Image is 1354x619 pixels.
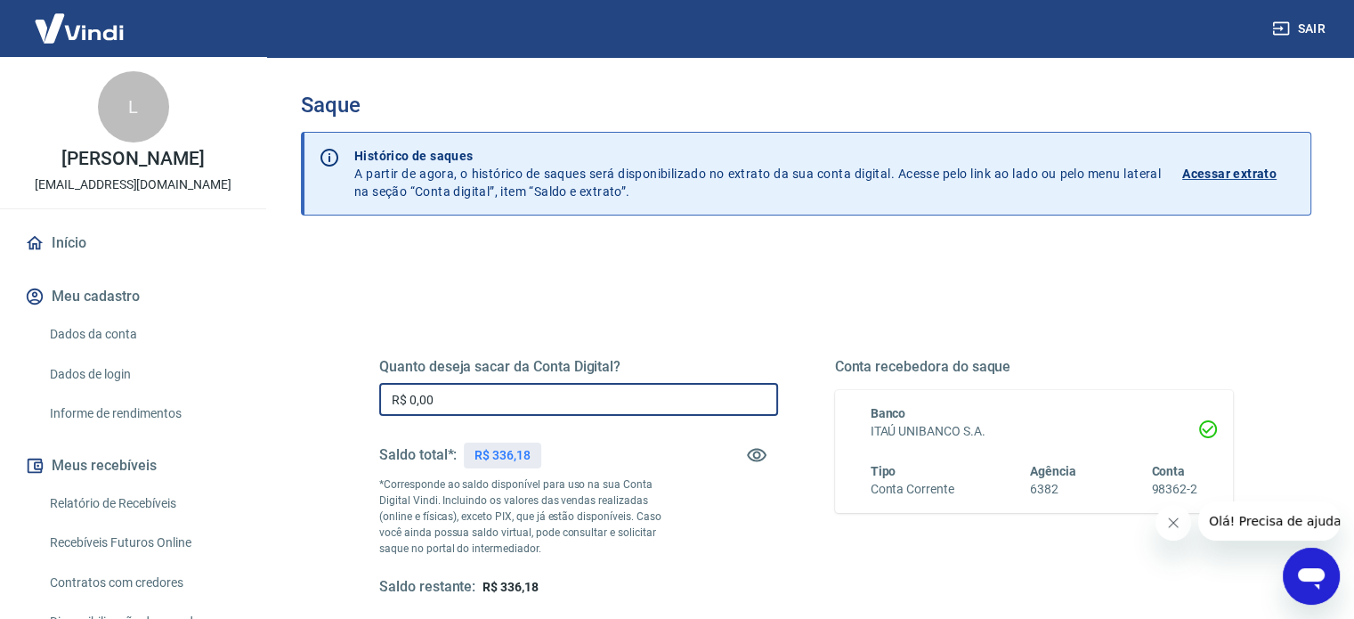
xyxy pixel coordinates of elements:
span: Agência [1030,464,1076,478]
a: Dados da conta [43,316,245,353]
a: Contratos com credores [43,565,245,601]
span: R$ 336,18 [482,580,539,594]
h6: 98362-2 [1151,480,1197,499]
iframe: Mensagem da empresa [1198,501,1340,541]
a: Informe de rendimentos [43,395,245,432]
h5: Quanto deseja sacar da Conta Digital? [379,358,778,376]
p: Acessar extrato [1182,165,1277,183]
button: Meu cadastro [21,277,245,316]
span: Tipo [871,464,896,478]
p: [PERSON_NAME] [61,150,204,168]
p: [EMAIL_ADDRESS][DOMAIN_NAME] [35,175,231,194]
p: Histórico de saques [354,147,1161,165]
a: Dados de login [43,356,245,393]
h6: Conta Corrente [871,480,954,499]
span: Banco [871,406,906,420]
h5: Saldo total*: [379,446,457,464]
iframe: Fechar mensagem [1155,505,1191,541]
p: R$ 336,18 [474,446,531,465]
a: Recebíveis Futuros Online [43,525,245,561]
h5: Saldo restante: [379,578,475,597]
span: Olá! Precisa de ajuda? [11,12,150,27]
div: L [98,71,169,143]
p: *Corresponde ao saldo disponível para uso na sua Conta Digital Vindi. Incluindo os valores das ve... [379,476,678,557]
button: Sair [1269,12,1333,45]
p: A partir de agora, o histórico de saques será disponibilizado no extrato da sua conta digital. Ac... [354,147,1161,200]
a: Acessar extrato [1182,147,1296,200]
h3: Saque [301,93,1311,118]
span: Conta [1151,464,1185,478]
h6: 6382 [1030,480,1076,499]
h5: Conta recebedora do saque [835,358,1234,376]
img: Vindi [21,1,137,55]
button: Meus recebíveis [21,446,245,485]
h6: ITAÚ UNIBANCO S.A. [871,422,1198,441]
a: Início [21,224,245,263]
a: Relatório de Recebíveis [43,485,245,522]
iframe: Botão para abrir a janela de mensagens [1283,548,1340,605]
